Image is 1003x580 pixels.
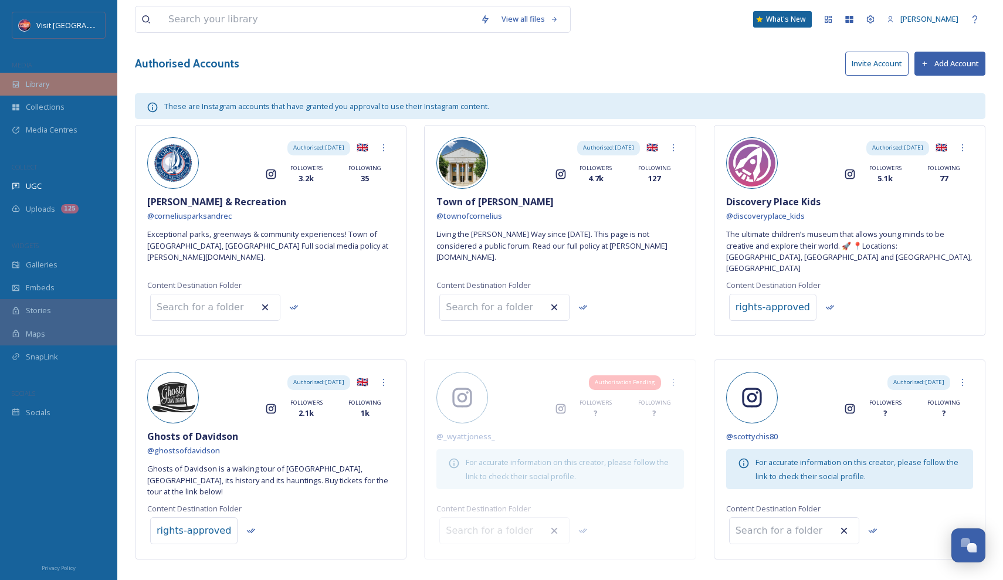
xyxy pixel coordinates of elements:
h3: Authorised Accounts [135,55,239,72]
span: FOLLOWING [927,164,960,172]
span: 1k [361,408,370,419]
input: Search for a folder [730,518,859,544]
span: WIDGETS [12,241,39,250]
a: @corneliusparksandrec [147,209,232,223]
span: Content Destination Folder [147,503,242,514]
span: @ _wyattjoness_ [436,431,495,442]
span: FOLLOWING [348,399,381,407]
span: Content Destination Folder [147,280,242,291]
span: @ scottychis80 [726,431,778,442]
span: Authorised: [DATE] [872,144,923,152]
span: [PERSON_NAME] [900,13,958,24]
a: @_wyattjoness_ [436,429,495,443]
span: Privacy Policy [42,564,76,572]
button: Open Chat [951,528,985,562]
span: 4.7k [588,173,604,184]
span: FOLLOWERS [869,399,902,407]
span: FOLLOWERS [290,399,323,407]
span: MEDIA [12,60,32,69]
div: 125 [61,204,79,213]
span: Ghosts of Davidson [147,429,238,443]
span: Content Destination Folder [436,503,531,514]
span: Exceptional parks, greenways & community experiences! Town of [GEOGRAPHIC_DATA], [GEOGRAPHIC_DATA... [147,229,394,263]
span: FOLLOWING [638,399,671,407]
img: 83303752_1293413227517456_8893667695556296704_n.jpg [728,140,775,186]
a: @ghostsofdavidson [147,443,220,457]
a: [PERSON_NAME] [881,8,964,30]
span: FOLLOWERS [580,399,612,407]
a: @townofcornelius [436,209,502,223]
span: COLLECT [12,162,37,171]
span: Uploads [26,203,55,215]
span: @ townofcornelius [436,211,502,221]
div: 🇬🇧 [642,137,663,158]
a: Privacy Policy [42,560,76,574]
span: 127 [648,173,660,184]
span: UGC [26,181,42,192]
button: Invite Account [845,52,909,76]
span: Embeds [26,282,55,293]
span: Stories [26,305,51,316]
span: FOLLOWING [638,164,671,172]
span: Authorised: [DATE] [583,144,634,152]
input: Search for a folder [151,294,280,320]
a: @scottychis80 [726,429,778,443]
span: 3.2k [299,173,314,184]
a: @discoveryplace_kids [726,209,805,223]
span: @ ghostsofdavidson [147,445,220,456]
span: Town of [PERSON_NAME] [436,195,554,209]
span: 5.1k [877,173,893,184]
span: FOLLOWERS [869,164,902,172]
span: 77 [940,173,948,184]
span: Living the [PERSON_NAME] Way since [DATE]. This page is not considered a public forum. Read our f... [436,229,683,263]
span: ? [883,408,887,419]
span: Content Destination Folder [436,280,531,291]
span: Content Destination Folder [726,503,821,514]
input: Search your library [162,6,475,32]
span: 2.1k [299,408,314,419]
span: Authorised: [DATE] [293,144,344,152]
span: For accurate information on this creator, please follow the link to check their social profile. [466,457,669,481]
span: Ghosts of Davidson is a walking tour of [GEOGRAPHIC_DATA], [GEOGRAPHIC_DATA], its history and its... [147,463,394,497]
span: Galleries [26,259,57,270]
span: FOLLOWERS [580,164,612,172]
span: The ultimate children’s museum that allows young minds to be creative and explore their world. 🚀 ... [726,229,973,274]
button: Add Account [914,52,985,76]
span: Socials [26,407,50,418]
span: Authorised: [DATE] [893,378,944,386]
span: SnapLink [26,351,58,362]
input: Search for a folder [440,294,569,320]
span: FOLLOWERS [290,164,323,172]
input: Search for a folder [440,518,569,544]
img: 448096786_477130014841117_3877636643450777791_n.jpg [150,374,196,421]
div: rights-approved [157,524,231,538]
span: These are Instagram accounts that have granted you approval to use their Instagram content. [164,101,489,111]
span: Media Centres [26,124,77,135]
div: 🇬🇧 [352,372,373,393]
span: ? [942,408,946,419]
img: Logo%20Image.png [19,19,31,31]
span: FOLLOWING [927,399,960,407]
span: [PERSON_NAME] & Recreation [147,195,286,209]
span: Visit [GEOGRAPHIC_DATA][PERSON_NAME] [36,19,185,30]
span: Library [26,79,49,90]
a: What's New [753,11,812,28]
span: FOLLOWING [348,164,381,172]
span: @ discoveryplace_kids [726,211,805,221]
span: Discovery Place Kids [726,195,821,209]
span: Content Destination Folder [726,280,821,291]
div: 🇬🇧 [931,137,952,158]
span: ? [652,408,656,419]
span: Collections [26,101,65,113]
img: 317230188_903715071003991_7514056809744945360_n.jpg [439,140,486,186]
span: Authorised: [DATE] [293,378,344,386]
img: 228133200_891669534808453_1280093579307799913_n.jpg [150,140,196,186]
span: Maps [26,328,45,340]
div: 🇬🇧 [352,137,373,158]
span: @ corneliusparksandrec [147,211,232,221]
span: Authorisation Pending [595,378,655,386]
span: For accurate information on this creator, please follow the link to check their social profile. [755,457,958,481]
a: View all files [496,8,564,30]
